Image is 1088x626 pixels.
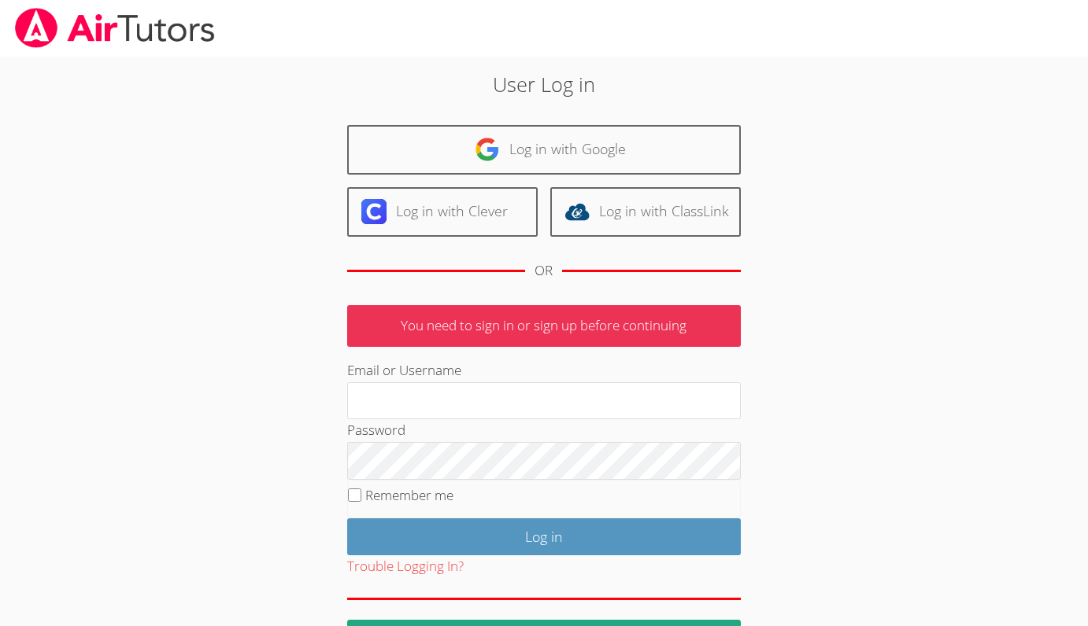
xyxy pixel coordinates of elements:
p: You need to sign in or sign up before continuing [347,305,741,347]
a: Log in with Google [347,125,741,175]
h2: User Log in [250,69,838,99]
a: Log in with Clever [347,187,538,237]
img: clever-logo-6eab21bc6e7a338710f1a6ff85c0baf02591cd810cc4098c63d3a4b26e2feb20.svg [361,199,387,224]
button: Trouble Logging In? [347,555,464,578]
label: Email or Username [347,361,461,379]
label: Password [347,421,405,439]
label: Remember me [365,486,453,504]
img: classlink-logo-d6bb404cc1216ec64c9a2012d9dc4662098be43eaf13dc465df04b49fa7ab582.svg [564,199,590,224]
a: Log in with ClassLink [550,187,741,237]
div: OR [535,260,553,282]
img: airtutors_banner-c4298cdbf04f3fff15de1276eac7730deb9818008684d7c2e4769d2f7ddbe033.png [13,8,216,48]
img: google-logo-50288ca7cdecda66e5e0955fdab243c47b7ad437acaf1139b6f446037453330a.svg [475,137,500,162]
input: Log in [347,518,741,555]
